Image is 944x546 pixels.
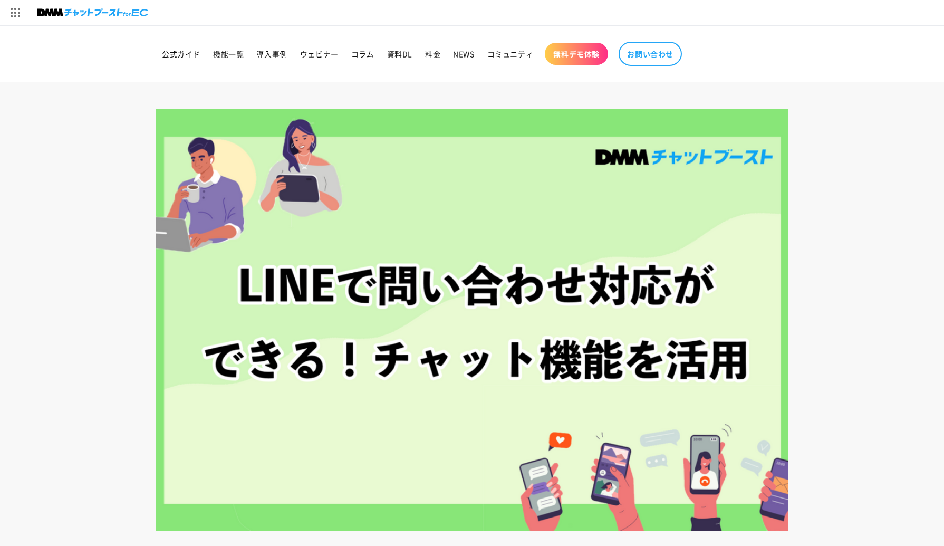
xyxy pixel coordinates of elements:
img: チャットブーストforEC [37,5,148,20]
a: 資料DL [381,43,419,65]
a: 無料デモ体験 [545,43,608,65]
img: サービス [2,2,28,24]
span: 料金 [425,49,440,59]
a: お問い合わせ [619,42,682,66]
a: コラム [345,43,381,65]
a: NEWS [447,43,480,65]
span: コラム [351,49,374,59]
span: 資料DL [387,49,412,59]
a: ウェビナー [294,43,345,65]
a: コミュニティ [481,43,540,65]
img: LINEで問い合わせ対応する方法 [156,109,788,531]
a: 機能一覧 [207,43,250,65]
span: 導入事例 [256,49,287,59]
span: NEWS [453,49,474,59]
span: お問い合わせ [627,49,673,59]
span: 公式ガイド [162,49,200,59]
a: 公式ガイド [156,43,207,65]
span: コミュニティ [487,49,534,59]
span: 機能一覧 [213,49,244,59]
a: 導入事例 [250,43,293,65]
span: ウェビナー [300,49,339,59]
a: 料金 [419,43,447,65]
span: 無料デモ体験 [553,49,600,59]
